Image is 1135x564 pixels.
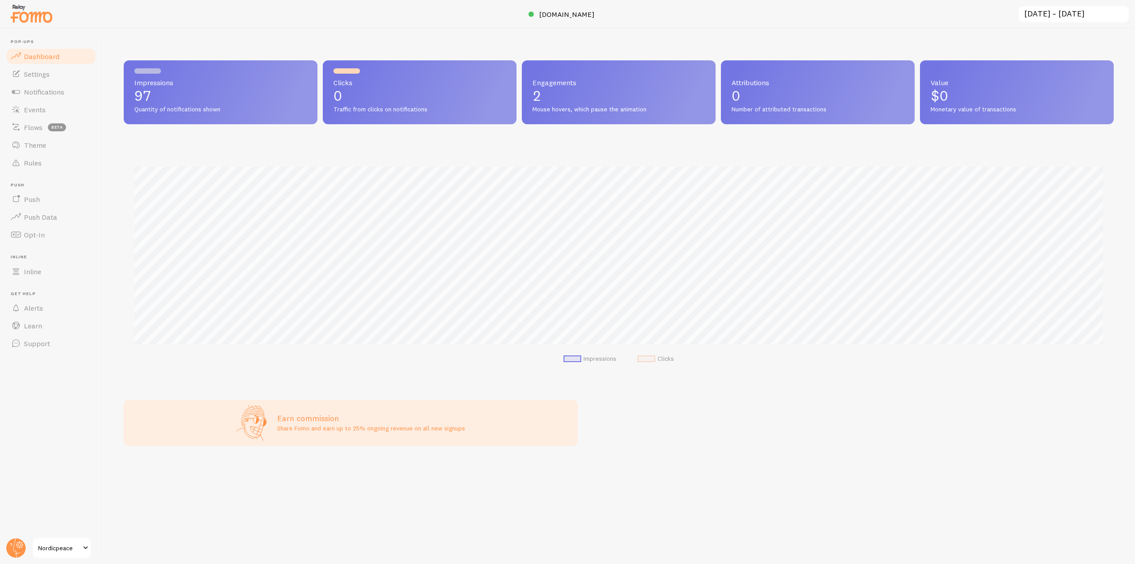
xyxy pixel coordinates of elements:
[277,424,465,433] p: Share Fomo and earn up to 25% ongoing revenue on all new signups
[931,106,1103,114] span: Monetary value of transactions
[333,106,506,114] span: Traffic from clicks on notifications
[24,52,59,61] span: Dashboard
[333,89,506,103] p: 0
[732,79,904,86] span: Attributions
[24,321,42,330] span: Learn
[24,123,43,132] span: Flows
[5,299,97,317] a: Alerts
[333,79,506,86] span: Clicks
[5,136,97,154] a: Theme
[5,83,97,101] a: Notifications
[5,154,97,172] a: Rules
[11,254,97,260] span: Inline
[931,79,1103,86] span: Value
[11,182,97,188] span: Push
[24,158,42,167] span: Rules
[24,304,43,312] span: Alerts
[5,263,97,280] a: Inline
[32,537,92,559] a: Nordicpeace
[24,105,46,114] span: Events
[5,335,97,352] a: Support
[564,355,616,363] li: Impressions
[48,123,66,131] span: beta
[24,141,46,150] span: Theme
[134,106,307,114] span: Quantity of notifications shown
[5,317,97,335] a: Learn
[5,101,97,118] a: Events
[24,267,41,276] span: Inline
[532,106,705,114] span: Mouse hovers, which pause the animation
[24,195,40,204] span: Push
[5,118,97,136] a: Flows beta
[5,190,97,208] a: Push
[24,339,50,348] span: Support
[134,79,307,86] span: Impressions
[5,226,97,244] a: Opt-In
[24,87,64,96] span: Notifications
[5,65,97,83] a: Settings
[134,89,307,103] p: 97
[732,106,904,114] span: Number of attributed transactions
[732,89,904,103] p: 0
[24,213,57,221] span: Push Data
[638,355,674,363] li: Clicks
[277,413,465,423] h3: Earn commission
[5,208,97,226] a: Push Data
[532,79,705,86] span: Engagements
[38,543,80,553] span: Nordicpeace
[11,39,97,45] span: Pop-ups
[9,2,54,25] img: fomo-relay-logo-orange.svg
[5,47,97,65] a: Dashboard
[24,70,50,79] span: Settings
[931,87,948,104] span: $0
[11,291,97,297] span: Get Help
[24,230,45,239] span: Opt-In
[532,89,705,103] p: 2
